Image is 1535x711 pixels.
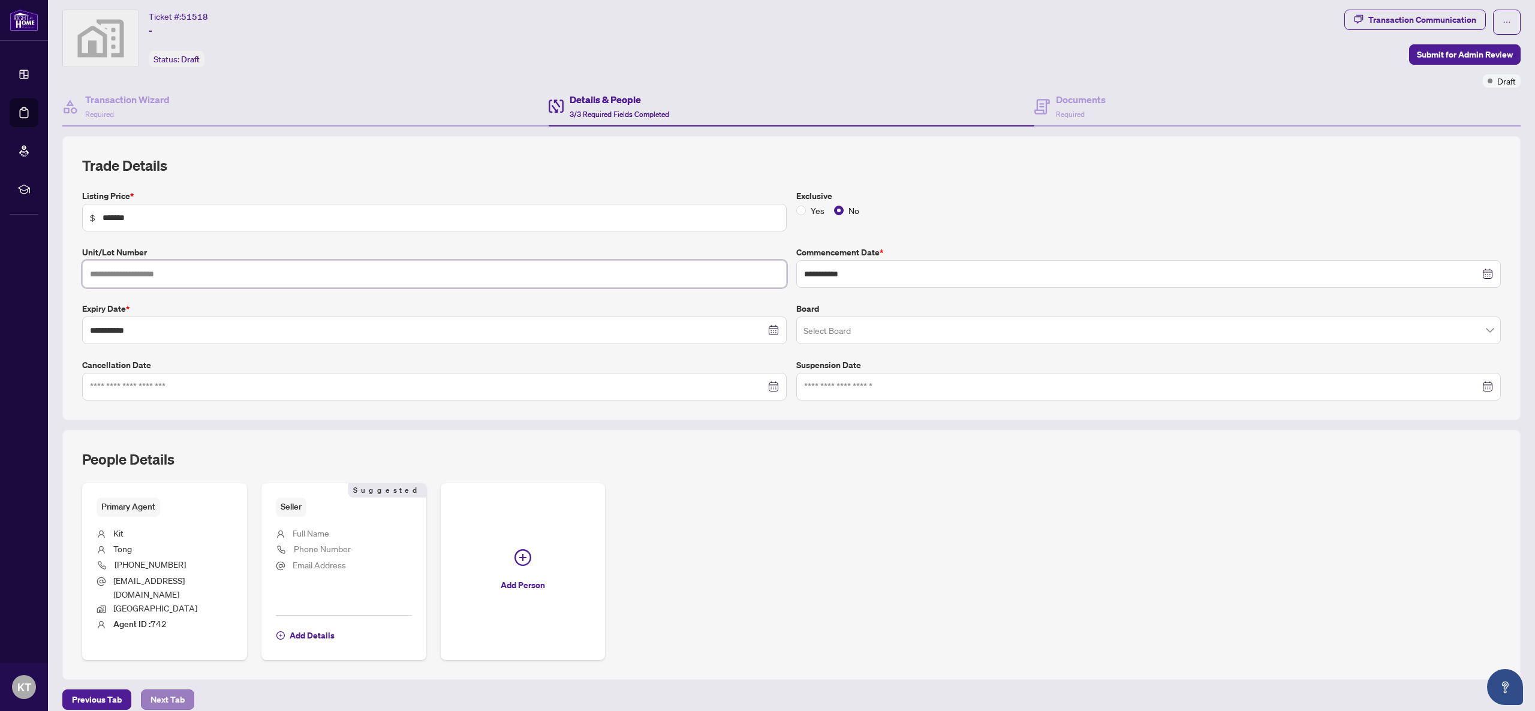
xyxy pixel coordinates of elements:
[1417,45,1513,64] span: Submit for Admin Review
[10,9,38,31] img: logo
[1056,92,1106,107] h4: Documents
[293,528,329,538] span: Full Name
[113,619,151,629] b: Agent ID :
[293,559,346,570] span: Email Address
[151,690,185,709] span: Next Tab
[97,498,160,516] span: Primary Agent
[501,576,545,595] span: Add Person
[113,602,197,613] span: [GEOGRAPHIC_DATA]
[63,10,139,67] img: svg%3e
[115,559,186,570] span: [PHONE_NUMBER]
[82,302,787,315] label: Expiry Date
[82,358,787,372] label: Cancellation Date
[348,483,426,498] span: Suggested
[85,92,170,107] h4: Transaction Wizard
[1056,110,1085,119] span: Required
[1368,10,1476,29] div: Transaction Communication
[72,690,122,709] span: Previous Tab
[17,679,31,695] span: KT
[85,110,114,119] span: Required
[844,204,864,217] span: No
[141,689,194,710] button: Next Tab
[441,483,606,660] button: Add Person
[570,110,669,119] span: 3/3 Required Fields Completed
[570,92,669,107] h4: Details & People
[82,189,787,203] label: Listing Price
[1503,18,1511,26] span: ellipsis
[113,618,167,629] span: 742
[1344,10,1486,30] button: Transaction Communication
[113,528,124,538] span: Kit
[82,450,174,469] h2: People Details
[796,246,1501,259] label: Commencement Date
[806,204,829,217] span: Yes
[181,11,208,22] span: 51518
[294,543,351,554] span: Phone Number
[113,575,185,599] span: [EMAIL_ADDRESS][DOMAIN_NAME]
[1409,44,1521,65] button: Submit for Admin Review
[796,189,1501,203] label: Exclusive
[1487,669,1523,705] button: Open asap
[149,23,152,38] span: -
[181,54,200,65] span: Draft
[113,543,132,554] span: Tong
[62,689,131,710] button: Previous Tab
[90,211,95,224] span: $
[149,10,208,23] div: Ticket #:
[82,246,787,259] label: Unit/Lot Number
[82,156,1501,175] h2: Trade Details
[276,498,306,516] span: Seller
[276,625,335,646] button: Add Details
[796,358,1501,372] label: Suspension Date
[149,51,204,67] div: Status:
[514,549,531,566] span: plus-circle
[796,302,1501,315] label: Board
[1497,74,1516,88] span: Draft
[290,626,335,645] span: Add Details
[276,631,285,640] span: plus-circle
